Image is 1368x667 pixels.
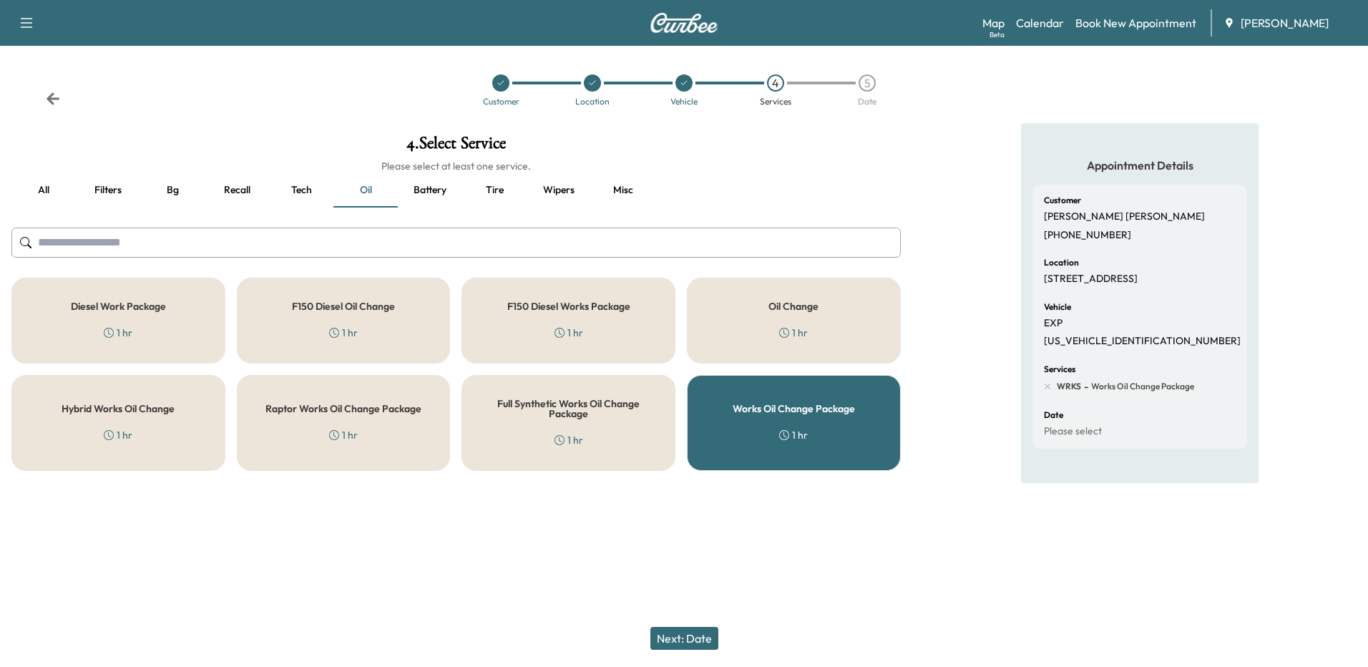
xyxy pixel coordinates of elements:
[76,173,140,208] button: Filters
[62,404,175,414] h5: Hybrid Works Oil Change
[650,13,718,33] img: Curbee Logo
[46,92,60,106] div: Back
[1044,258,1079,267] h6: Location
[1044,425,1102,438] p: Please select
[1088,381,1194,392] span: Works Oil Change Package
[670,97,698,106] div: Vehicle
[1044,303,1071,311] h6: Vehicle
[760,97,791,106] div: Services
[768,301,819,311] h5: Oil Change
[1044,210,1205,223] p: [PERSON_NAME] [PERSON_NAME]
[11,135,901,159] h1: 4 . Select Service
[779,326,808,340] div: 1 hr
[767,74,784,92] div: 4
[104,326,132,340] div: 1 hr
[650,627,718,650] button: Next: Date
[779,428,808,442] div: 1 hr
[527,173,591,208] button: Wipers
[462,173,527,208] button: Tire
[554,433,583,447] div: 1 hr
[1057,381,1081,392] span: WRKS
[1241,14,1329,31] span: [PERSON_NAME]
[554,326,583,340] div: 1 hr
[11,159,901,173] h6: Please select at least one service.
[1032,157,1247,173] h5: Appointment Details
[733,404,855,414] h5: Works Oil Change Package
[329,326,358,340] div: 1 hr
[591,173,655,208] button: Misc
[11,173,901,208] div: basic tabs example
[398,173,462,208] button: Battery
[292,301,395,311] h5: F150 Diesel Oil Change
[329,428,358,442] div: 1 hr
[140,173,205,208] button: Bg
[269,173,333,208] button: Tech
[1016,14,1064,31] a: Calendar
[859,74,876,92] div: 5
[1044,196,1081,205] h6: Customer
[1044,273,1138,286] p: [STREET_ADDRESS]
[1044,365,1075,374] h6: Services
[104,428,132,442] div: 1 hr
[11,173,76,208] button: all
[1044,411,1063,419] h6: Date
[1075,14,1196,31] a: Book New Appointment
[265,404,421,414] h5: Raptor Works Oil Change Package
[1044,317,1062,330] p: EXP
[485,399,652,419] h5: Full Synthetic Works Oil Change Package
[1081,379,1088,394] span: -
[333,173,398,208] button: Oil
[982,14,1005,31] a: MapBeta
[205,173,269,208] button: Recall
[990,29,1005,40] div: Beta
[507,301,630,311] h5: F150 Diesel Works Package
[71,301,166,311] h5: Diesel Work Package
[483,97,519,106] div: Customer
[1044,229,1131,242] p: [PHONE_NUMBER]
[575,97,610,106] div: Location
[1044,335,1241,348] p: [US_VEHICLE_IDENTIFICATION_NUMBER]
[858,97,876,106] div: Date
